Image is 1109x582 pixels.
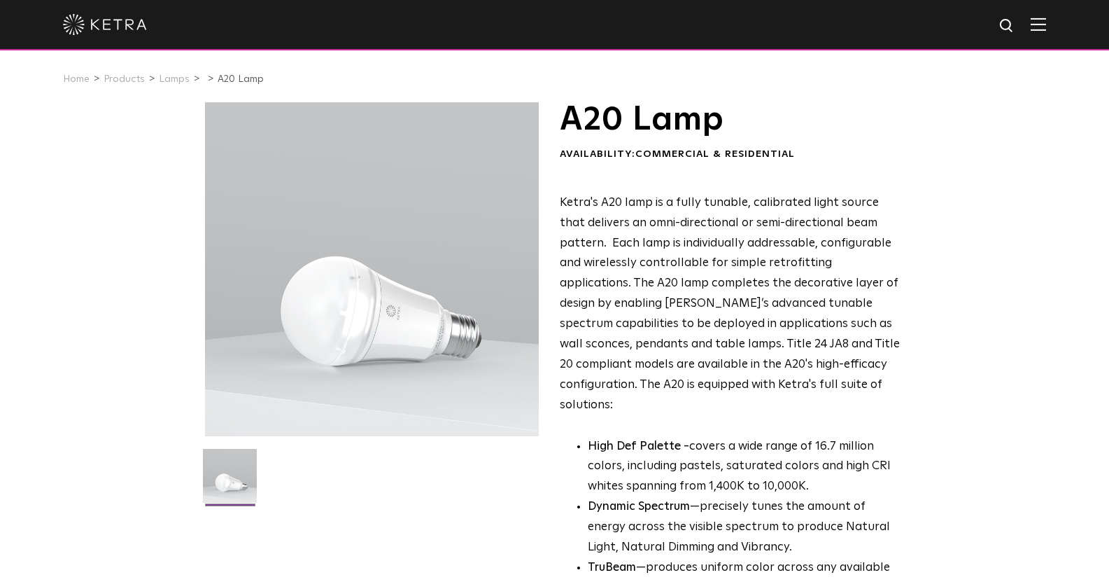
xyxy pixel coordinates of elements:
[560,197,900,411] span: Ketra's A20 lamp is a fully tunable, calibrated light source that delivers an omni-directional or...
[588,562,636,574] strong: TruBeam
[588,501,690,513] strong: Dynamic Spectrum
[588,437,900,498] p: covers a wide range of 16.7 million colors, including pastels, saturated colors and high CRI whit...
[104,74,145,84] a: Products
[998,18,1016,35] img: search icon
[1031,18,1046,31] img: Hamburger%20Nav.svg
[63,74,90,84] a: Home
[635,149,795,159] span: Commercial & Residential
[588,497,900,558] li: —precisely tunes the amount of energy across the visible spectrum to produce Natural Light, Natur...
[588,441,689,452] strong: High Def Palette -
[218,74,264,84] a: A20 Lamp
[63,14,147,35] img: ketra-logo-2019-white
[560,102,900,137] h1: A20 Lamp
[159,74,190,84] a: Lamps
[560,148,900,162] div: Availability:
[203,449,257,513] img: A20-Lamp-2021-Web-Square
